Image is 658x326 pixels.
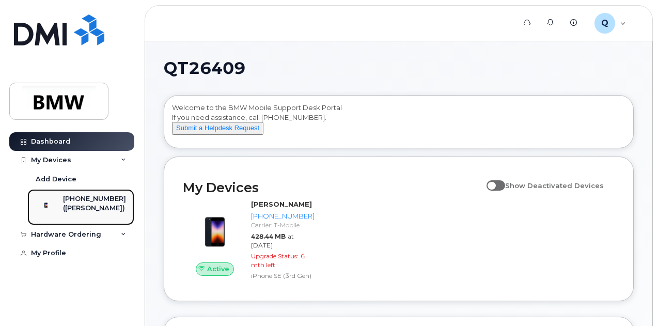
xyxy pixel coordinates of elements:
[487,176,495,184] input: Show Deactivated Devices
[207,264,229,274] span: Active
[183,199,319,282] a: Active[PERSON_NAME][PHONE_NUMBER]Carrier: T-Mobile428.44 MBat [DATE]Upgrade Status:6 mth leftiPho...
[251,271,315,280] div: iPhone SE (3rd Gen)
[251,252,305,269] span: 6 mth left
[251,200,312,208] strong: [PERSON_NAME]
[251,211,315,221] div: [PHONE_NUMBER]
[613,281,650,318] iframe: Messenger Launcher
[183,180,481,195] h2: My Devices
[191,205,239,252] img: image20231002-3703462-1angbar.jpeg
[251,232,294,249] span: at [DATE]
[505,181,604,190] span: Show Deactivated Devices
[172,123,263,132] a: Submit a Helpdesk Request
[164,60,245,76] span: QT26409
[251,252,299,260] span: Upgrade Status:
[251,221,315,229] div: Carrier: T-Mobile
[251,232,286,240] span: 428.44 MB
[172,122,263,135] button: Submit a Helpdesk Request
[172,103,625,144] div: Welcome to the BMW Mobile Support Desk Portal If you need assistance, call [PHONE_NUMBER].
